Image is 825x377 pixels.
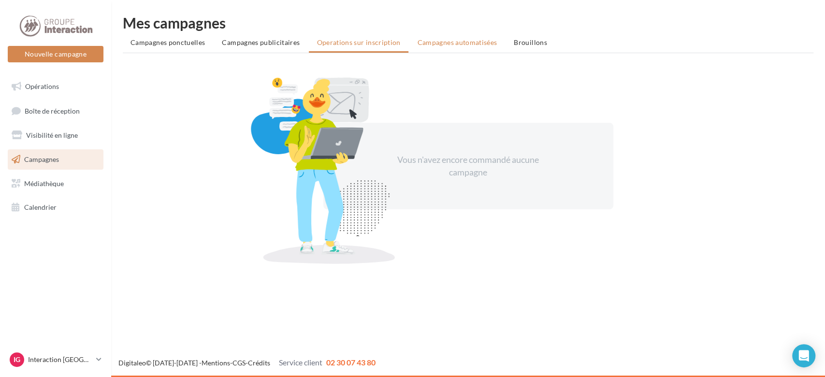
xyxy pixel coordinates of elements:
[202,359,230,367] a: Mentions
[26,131,78,139] span: Visibilité en ligne
[24,155,59,163] span: Campagnes
[385,154,551,178] div: Vous n'avez encore commandé aucune campagne
[8,46,103,62] button: Nouvelle campagne
[514,38,547,46] span: Brouillons
[248,359,270,367] a: Crédits
[24,203,57,211] span: Calendrier
[25,82,59,90] span: Opérations
[6,76,105,97] a: Opérations
[8,350,103,369] a: IG Interaction [GEOGRAPHIC_DATA]
[792,344,815,367] div: Open Intercom Messenger
[123,15,813,30] div: Mes campagnes
[279,358,322,367] span: Service client
[6,149,105,170] a: Campagnes
[14,355,20,364] span: IG
[24,179,64,187] span: Médiathèque
[6,125,105,145] a: Visibilité en ligne
[232,359,246,367] a: CGS
[418,38,497,46] span: Campagnes automatisées
[326,358,376,367] span: 02 30 07 43 80
[130,38,205,46] span: Campagnes ponctuelles
[118,359,376,367] span: © [DATE]-[DATE] - - -
[25,106,80,115] span: Boîte de réception
[118,359,146,367] a: Digitaleo
[6,197,105,217] a: Calendrier
[6,174,105,194] a: Médiathèque
[6,101,105,121] a: Boîte de réception
[222,38,300,46] span: Campagnes publicitaires
[28,355,92,364] p: Interaction [GEOGRAPHIC_DATA]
